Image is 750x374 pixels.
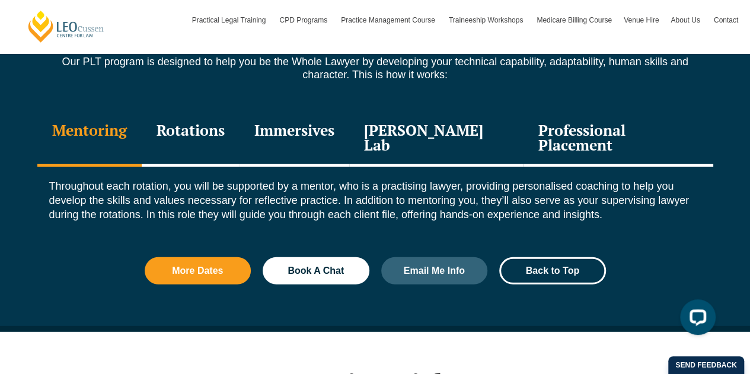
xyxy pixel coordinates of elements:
span: Book A Chat [288,266,344,276]
a: Contact [708,3,744,37]
a: CPD Programs [273,3,335,37]
div: [PERSON_NAME] Lab [349,111,524,167]
div: Rotations [142,111,240,167]
a: Practical Legal Training [186,3,274,37]
iframe: LiveChat chat widget [671,295,720,344]
a: Back to Top [499,257,606,285]
a: Practice Management Course [335,3,443,37]
a: Email Me Info [381,257,488,285]
p: Throughout each rotation, you will be supported by a mentor, who is a practising lawyer, providin... [49,179,701,222]
a: Traineeship Workshops [443,3,531,37]
a: [PERSON_NAME] Centre for Law [27,9,106,43]
span: Back to Top [526,266,579,276]
p: Our PLT program is designed to help you be the Whole Lawyer by developing your technical capabili... [37,55,713,81]
div: Mentoring [37,111,142,167]
a: About Us [665,3,707,37]
a: Book A Chat [263,257,369,285]
a: Medicare Billing Course [531,3,618,37]
span: Email Me Info [404,266,465,276]
a: Venue Hire [618,3,665,37]
div: Professional Placement [523,111,713,167]
span: More Dates [172,266,223,276]
a: More Dates [145,257,251,285]
div: Immersives [240,111,349,167]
